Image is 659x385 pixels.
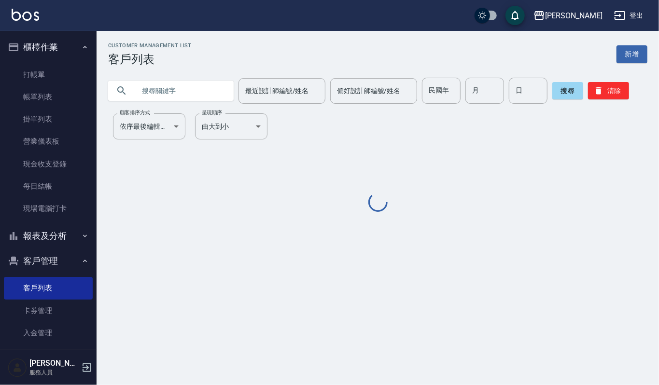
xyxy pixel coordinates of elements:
button: 客戶管理 [4,248,93,274]
h3: 客戶列表 [108,53,192,66]
a: 入金管理 [4,322,93,344]
a: 帳單列表 [4,86,93,108]
p: 服務人員 [29,368,79,377]
div: 由大到小 [195,113,267,139]
a: 卡券管理 [4,300,93,322]
button: 報表及分析 [4,223,93,248]
input: 搜尋關鍵字 [135,78,226,104]
h5: [PERSON_NAME] [29,358,79,368]
a: 營業儀表板 [4,130,93,152]
button: 登出 [610,7,647,25]
a: 打帳單 [4,64,93,86]
a: 現金收支登錄 [4,153,93,175]
label: 呈現順序 [202,109,222,116]
img: Person [8,358,27,377]
h2: Customer Management List [108,42,192,49]
button: 櫃檯作業 [4,35,93,60]
button: 清除 [588,82,629,99]
button: save [505,6,525,25]
div: 依序最後編輯時間 [113,113,185,139]
label: 顧客排序方式 [120,109,150,116]
a: 掛單列表 [4,108,93,130]
img: Logo [12,9,39,21]
a: 現場電腦打卡 [4,197,93,220]
a: 新增 [617,45,647,63]
a: 每日結帳 [4,175,93,197]
a: 客戶列表 [4,277,93,299]
button: [PERSON_NAME] [530,6,606,26]
button: 搜尋 [552,82,583,99]
div: [PERSON_NAME] [545,10,603,22]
